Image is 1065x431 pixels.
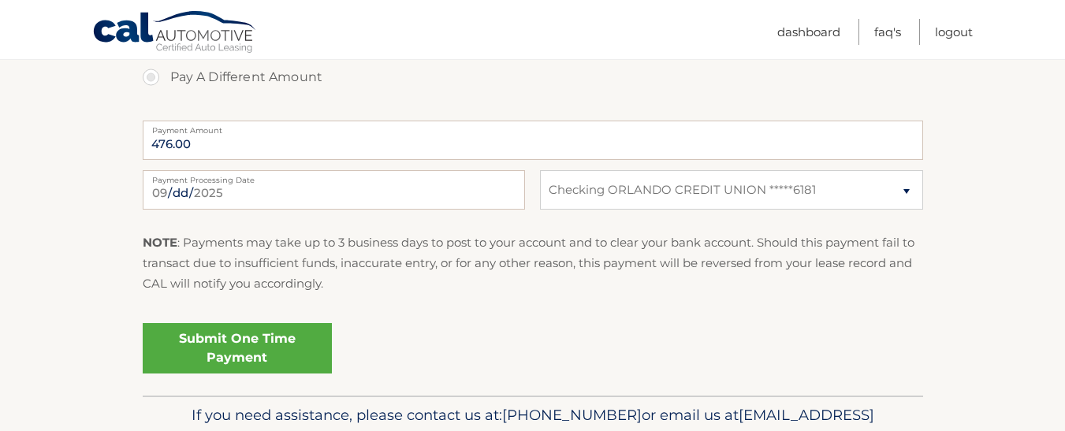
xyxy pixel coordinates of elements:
[143,61,923,93] label: Pay A Different Amount
[935,19,973,45] a: Logout
[502,406,642,424] span: [PHONE_NUMBER]
[777,19,840,45] a: Dashboard
[143,121,923,133] label: Payment Amount
[143,170,525,210] input: Payment Date
[143,235,177,250] strong: NOTE
[143,121,923,160] input: Payment Amount
[874,19,901,45] a: FAQ's
[143,323,332,373] a: Submit One Time Payment
[143,170,525,183] label: Payment Processing Date
[92,10,258,56] a: Cal Automotive
[143,232,923,295] p: : Payments may take up to 3 business days to post to your account and to clear your bank account....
